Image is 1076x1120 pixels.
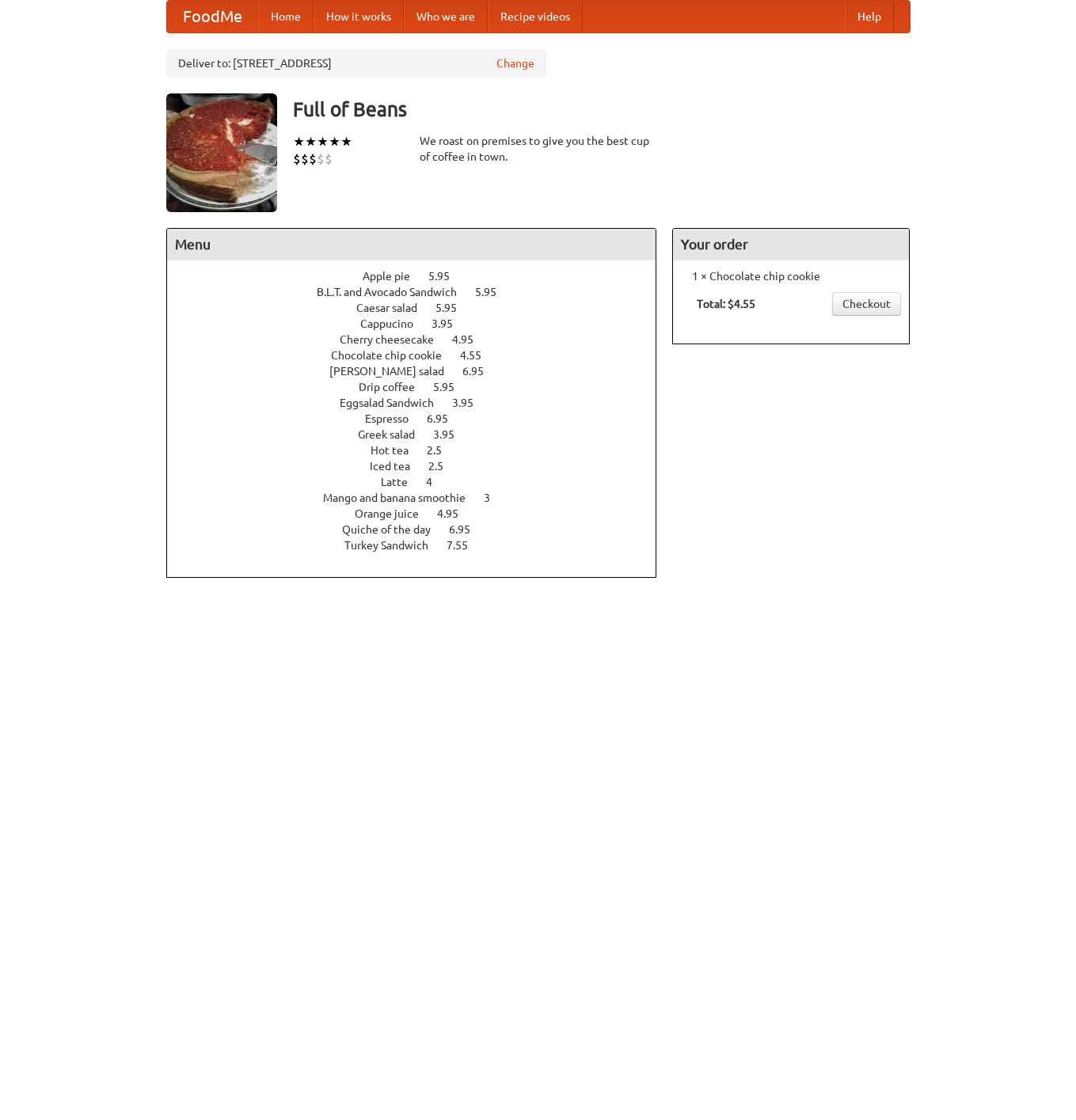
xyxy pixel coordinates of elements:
[167,229,656,260] h4: Menu
[355,507,435,520] span: Orange juice
[356,302,486,314] a: Caesar salad 5.95
[433,428,470,441] span: 3.95
[428,270,466,283] span: 5.95
[371,444,424,457] span: Hot tea
[360,317,429,330] span: Cappucino
[317,150,325,168] li: $
[452,333,489,346] span: 4.95
[359,381,431,393] span: Drip coffee
[452,397,489,409] span: 3.95
[340,133,352,150] li: ★
[305,133,317,150] li: ★
[309,150,317,168] li: $
[329,365,513,378] a: [PERSON_NAME] salad 6.95
[340,333,450,346] span: Cherry cheesecake
[331,349,511,362] a: Chocolate chip cookie 4.55
[314,1,404,32] a: How it works
[673,229,909,260] h4: Your order
[360,317,482,330] a: Cappucino 3.95
[325,150,333,168] li: $
[356,302,433,314] span: Caesar salad
[437,507,474,520] span: 4.95
[404,1,488,32] a: Who we are
[344,539,497,552] a: Turkey Sandwich 7.55
[358,428,431,441] span: Greek salad
[359,381,484,393] a: Drip coffee 5.95
[447,539,484,552] span: 7.55
[293,150,301,168] li: $
[329,365,460,378] span: [PERSON_NAME] salad
[475,286,512,298] span: 5.95
[258,1,314,32] a: Home
[340,333,503,346] a: Cherry cheesecake 4.95
[365,412,424,425] span: Espresso
[460,349,497,362] span: 4.55
[323,492,481,504] span: Mango and banana smoothie
[432,317,469,330] span: 3.95
[381,476,424,488] span: Latte
[355,507,488,520] a: Orange juice 4.95
[697,298,755,310] b: Total: $4.55
[496,55,534,71] a: Change
[371,444,471,457] a: Hot tea 2.5
[293,93,911,125] h3: Full of Beans
[428,460,459,473] span: 2.5
[317,286,526,298] a: B.L.T. and Avocado Sandwich 5.95
[293,133,305,150] li: ★
[331,349,458,362] span: Chocolate chip cookie
[317,133,329,150] li: ★
[462,365,500,378] span: 6.95
[363,270,479,283] a: Apple pie 5.95
[433,381,470,393] span: 5.95
[323,492,519,504] a: Mango and banana smoothie 3
[488,1,583,32] a: Recipe videos
[166,49,546,78] div: Deliver to: [STREET_ADDRESS]
[427,444,458,457] span: 2.5
[342,523,500,536] a: Quiche of the day 6.95
[363,270,426,283] span: Apple pie
[344,539,444,552] span: Turkey Sandwich
[420,133,657,165] div: We roast on premises to give you the best cup of coffee in town.
[845,1,894,32] a: Help
[426,476,448,488] span: 4
[381,476,462,488] a: Latte 4
[166,93,277,212] img: angular.jpg
[358,428,484,441] a: Greek salad 3.95
[435,302,473,314] span: 5.95
[317,286,473,298] span: B.L.T. and Avocado Sandwich
[681,268,901,284] li: 1 × Chocolate chip cookie
[449,523,486,536] span: 6.95
[832,292,901,316] a: Checkout
[484,492,506,504] span: 3
[370,460,473,473] a: Iced tea 2.5
[329,133,340,150] li: ★
[167,1,258,32] a: FoodMe
[340,397,450,409] span: Eggsalad Sandwich
[370,460,426,473] span: Iced tea
[365,412,477,425] a: Espresso 6.95
[427,412,464,425] span: 6.95
[342,523,447,536] span: Quiche of the day
[340,397,503,409] a: Eggsalad Sandwich 3.95
[301,150,309,168] li: $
